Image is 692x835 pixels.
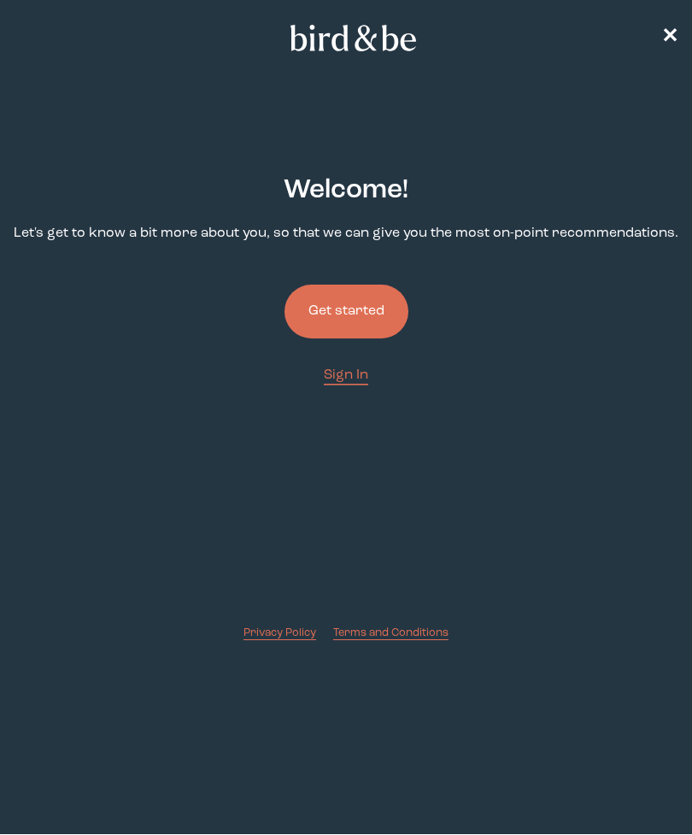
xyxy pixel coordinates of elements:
[243,627,316,638] span: Privacy Policy
[324,366,368,385] a: Sign In
[661,23,678,53] a: ✕
[333,627,449,638] span: Terms and Conditions
[661,27,678,48] span: ✕
[284,171,408,210] h2: Welcome !
[324,368,368,382] span: Sign In
[284,257,408,366] a: Get started
[607,755,675,818] iframe: Gorgias live chat messenger
[333,625,449,641] a: Terms and Conditions
[284,285,408,338] button: Get started
[14,224,678,244] p: Let's get to know a bit more about you, so that we can give you the most on-point recommendations.
[243,625,316,641] a: Privacy Policy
